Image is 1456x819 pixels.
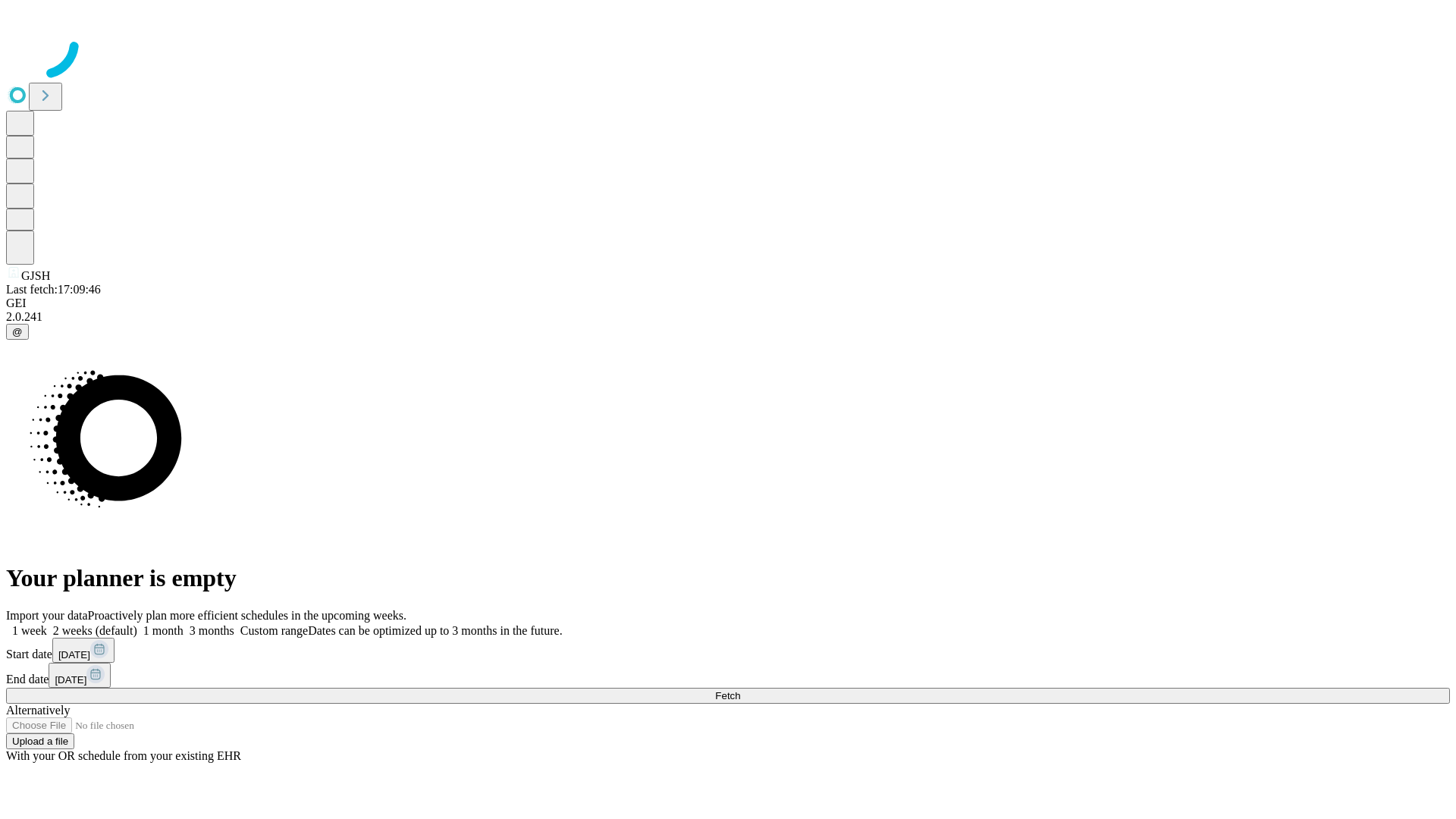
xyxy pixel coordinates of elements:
[6,310,1450,324] div: 2.0.241
[308,624,562,637] span: Dates can be optimized up to 3 months in the future.
[6,688,1450,704] button: Fetch
[55,674,86,686] span: [DATE]
[6,749,241,762] span: With your OR schedule from your existing EHR
[6,324,29,340] button: @
[53,624,137,637] span: 2 weeks (default)
[52,638,115,663] button: [DATE]
[6,609,88,622] span: Import your data
[143,624,184,637] span: 1 month
[6,283,101,296] span: Last fetch: 17:09:46
[240,624,308,637] span: Custom range
[21,269,50,282] span: GJSH
[12,624,47,637] span: 1 week
[6,564,1450,592] h1: Your planner is empty
[715,690,740,701] span: Fetch
[6,663,1450,688] div: End date
[58,649,90,661] span: [DATE]
[49,663,111,688] button: [DATE]
[12,326,23,337] span: @
[6,704,70,717] span: Alternatively
[190,624,234,637] span: 3 months
[88,609,406,622] span: Proactively plan more efficient schedules in the upcoming weeks.
[6,733,74,749] button: Upload a file
[6,297,1450,310] div: GEI
[6,638,1450,663] div: Start date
